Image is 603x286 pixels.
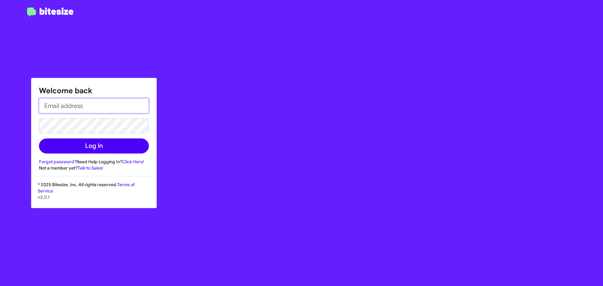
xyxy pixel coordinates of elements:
button: Log In [39,138,149,154]
div: Not a member yet? [39,165,149,171]
a: Talk to Sales! [78,165,103,171]
a: Forgot password? [39,159,76,165]
p: v3.0.1 [38,194,150,200]
div: Need Help Logging In? [39,159,149,165]
a: Click Here! [122,159,144,165]
h1: Welcome back [39,86,149,96]
input: Email address [39,98,149,113]
div: © 2025 Bitesize, Inc. All rights reserved. [31,181,156,208]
